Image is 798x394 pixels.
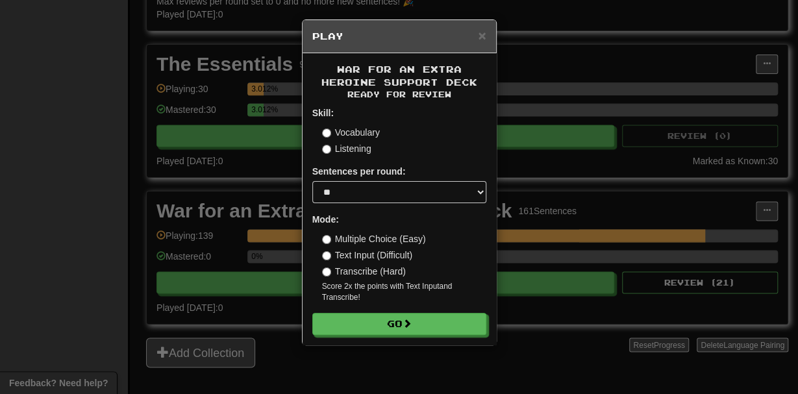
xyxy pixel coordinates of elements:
input: Multiple Choice (Easy) [322,235,331,244]
button: Go [312,313,486,335]
input: Vocabulary [322,129,331,138]
label: Transcribe (Hard) [322,265,406,278]
label: Text Input (Difficult) [322,249,413,262]
label: Vocabulary [322,126,380,139]
input: Text Input (Difficult) [322,251,331,260]
span: War for an Extra Heroine support deck [321,64,477,88]
h5: Play [312,30,486,43]
input: Listening [322,145,331,154]
small: Score 2x the points with Text Input and Transcribe ! [322,281,486,303]
label: Multiple Choice (Easy) [322,232,426,245]
small: Ready for Review [312,89,486,100]
label: Sentences per round: [312,165,406,178]
strong: Skill: [312,108,334,118]
strong: Mode: [312,214,339,225]
span: × [478,28,486,43]
label: Listening [322,142,371,155]
input: Transcribe (Hard) [322,267,331,277]
button: Close [478,29,486,42]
